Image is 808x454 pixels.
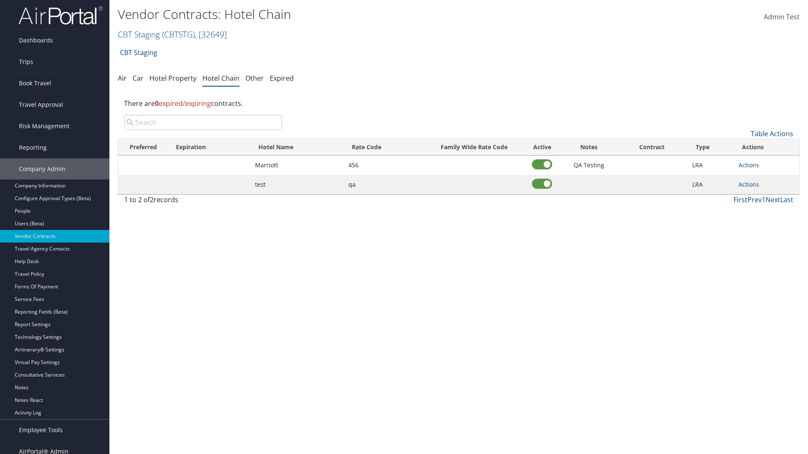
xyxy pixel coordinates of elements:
a: Next [765,195,780,204]
span: Risk Management [19,116,69,137]
th: Actions [734,139,799,156]
span: Employee Tools [19,420,63,441]
a: Actions [739,180,759,188]
a: Actions [739,161,759,169]
a: CBT Staging [118,29,227,40]
td: Marriott [251,156,344,175]
span: Reporting [19,137,47,158]
img: airportal-logo.png [19,5,103,25]
a: Hotel Chain [202,74,239,83]
a: Car [133,74,144,83]
span: Admin Test [764,12,800,21]
span: 2 [150,195,154,204]
a: Air [118,74,127,83]
span: Company Admin [19,158,66,179]
a: Prev [747,195,762,204]
a: Other [245,74,264,83]
span: expired/expiring [155,99,211,108]
a: Hotel Property [149,74,197,83]
span: QA Testing [574,161,604,169]
a: Table Actions [751,129,793,138]
a: 1 [762,195,765,204]
th: Family Wide Rate Code: activate to sort column ascending [425,139,522,156]
th: Expiration: activate to sort column ascending [168,139,251,156]
th: Preferred: activate to sort column ascending [118,139,168,156]
div: There are contracts. [118,92,800,115]
span: Dashboards [19,30,53,51]
span: , [ 32649 ] [195,29,227,40]
a: Last [780,195,793,204]
th: Contract: activate to sort column ascending [616,139,688,156]
span: Travel Approval [19,94,63,115]
th: Active: activate to sort column ascending [523,139,562,156]
td: LRA [688,175,735,194]
th: Type: activate to sort column ascending [688,139,735,156]
span: ( CBTSTG ) [162,29,195,40]
input: Search [124,115,282,130]
a: Admin Test [764,4,800,30]
h1: Vendor Contracts: Hotel Chain [118,5,572,23]
td: test [251,175,344,194]
a: CBT Staging [120,44,157,61]
div: 1 to 2 of records [124,195,282,209]
a: First [734,195,747,204]
th: Rate Code: activate to sort column ascending [344,139,426,156]
a: Expired [270,74,294,83]
td: 456 [344,156,426,175]
span: Trips [19,51,33,72]
td: qa [344,175,426,194]
span: Book Travel [19,73,51,94]
th: Hotel Name: activate to sort column ascending [251,139,344,156]
strong: 0 [155,99,159,108]
td: LRA [688,156,735,175]
th: Notes: activate to sort column ascending [562,139,616,156]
